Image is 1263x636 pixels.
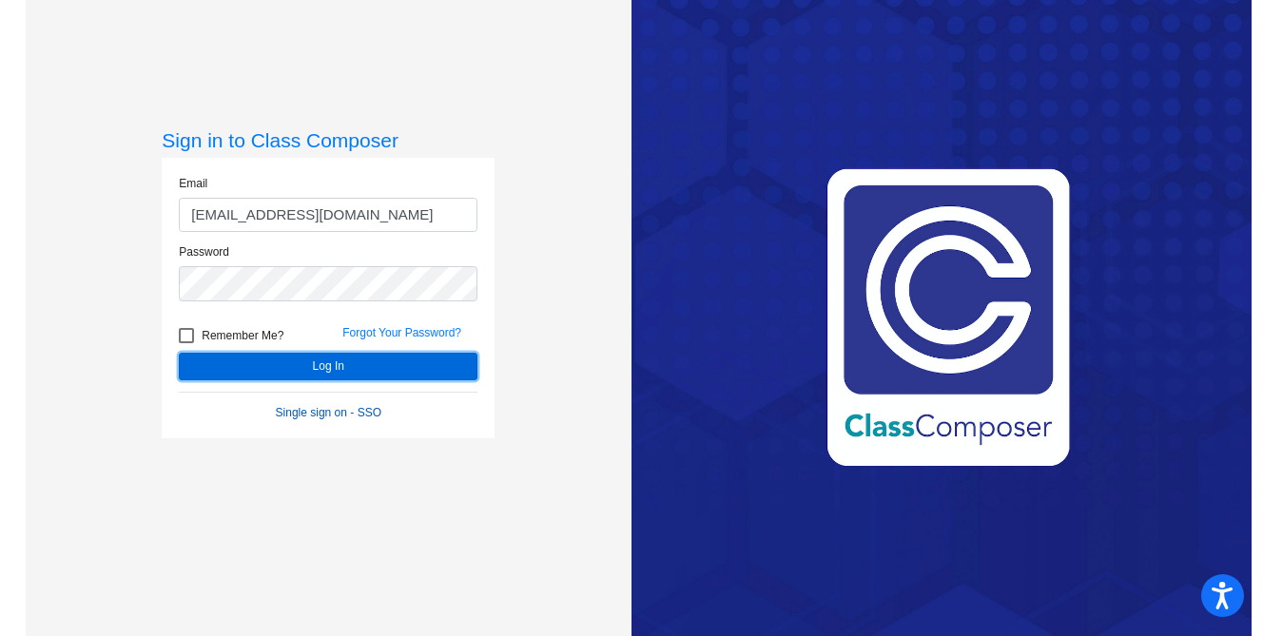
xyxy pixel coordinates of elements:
h3: Sign in to Class Composer [162,128,495,152]
button: Log In [179,353,477,380]
span: Remember Me? [202,324,283,347]
a: Forgot Your Password? [342,326,461,339]
label: Password [179,243,229,260]
label: Email [179,175,207,192]
a: Single sign on - SSO [276,406,381,419]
